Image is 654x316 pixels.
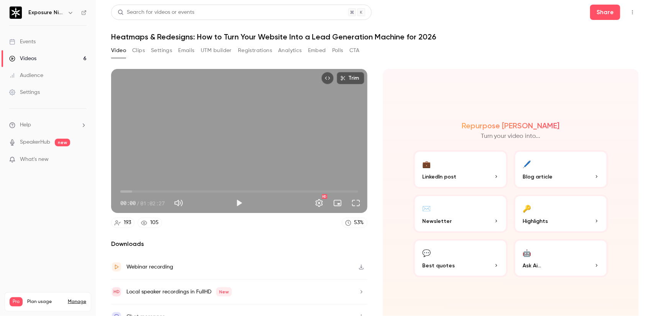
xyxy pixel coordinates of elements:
[231,195,247,211] button: Play
[150,219,159,227] div: 105
[111,218,134,228] a: 193
[9,55,36,62] div: Videos
[523,158,531,170] div: 🖊️
[321,72,334,84] button: Embed video
[423,217,452,225] span: Newsletter
[349,44,360,57] button: CTA
[354,219,364,227] div: 53 %
[626,6,639,18] button: Top Bar Actions
[238,44,272,57] button: Registrations
[348,195,364,211] button: Full screen
[124,219,131,227] div: 193
[20,156,49,164] span: What's new
[423,247,431,259] div: 💬
[10,297,23,306] span: Pro
[523,173,553,181] span: Blog article
[120,199,136,207] span: 00:00
[9,88,40,96] div: Settings
[171,195,186,211] button: Mute
[68,299,86,305] a: Manage
[342,218,367,228] a: 53%
[9,38,36,46] div: Events
[151,44,172,57] button: Settings
[138,218,162,228] a: 105
[140,199,165,207] span: 01:02:27
[278,44,302,57] button: Analytics
[481,132,541,141] p: Turn your video into...
[413,150,508,188] button: 💼LinkedIn post
[126,262,173,272] div: Webinar recording
[413,239,508,277] button: 💬Best quotes
[523,247,531,259] div: 🤖
[311,195,327,211] button: Settings
[308,44,326,57] button: Embed
[337,72,364,84] button: Trim
[332,44,343,57] button: Polls
[514,150,608,188] button: 🖊️Blog article
[330,195,345,211] button: Turn on miniplayer
[178,44,194,57] button: Emails
[523,262,541,270] span: Ask Ai...
[514,195,608,233] button: 🔑Highlights
[132,44,145,57] button: Clips
[10,7,22,19] img: Exposure Ninja
[28,9,64,16] h6: Exposure Ninja
[423,202,431,214] div: ✉️
[111,239,367,249] h2: Downloads
[136,199,139,207] span: /
[20,121,31,129] span: Help
[523,202,531,214] div: 🔑
[413,195,508,233] button: ✉️Newsletter
[111,32,639,41] h1: Heatmaps & Redesigns: How to Turn Your Website Into a Lead Generation Machine for 2026
[9,121,87,129] li: help-dropdown-opener
[9,72,43,79] div: Audience
[322,194,327,199] div: HD
[423,173,457,181] span: LinkedIn post
[126,287,232,296] div: Local speaker recordings in FullHD
[118,8,194,16] div: Search for videos or events
[590,5,620,20] button: Share
[523,217,548,225] span: Highlights
[111,44,126,57] button: Video
[27,299,63,305] span: Plan usage
[514,239,608,277] button: 🤖Ask Ai...
[201,44,232,57] button: UTM builder
[423,158,431,170] div: 💼
[462,121,559,130] h2: Repurpose [PERSON_NAME]
[423,262,455,270] span: Best quotes
[55,139,70,146] span: new
[120,199,165,207] div: 00:00
[20,138,50,146] a: SpeakerHub
[216,287,232,296] span: New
